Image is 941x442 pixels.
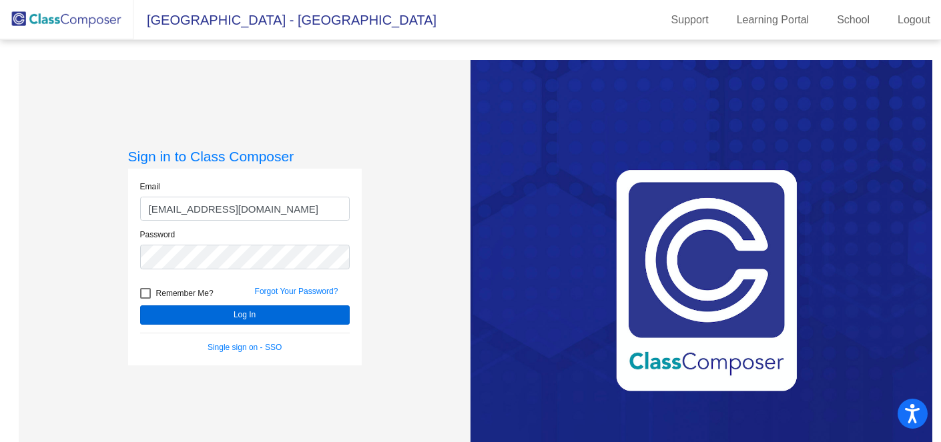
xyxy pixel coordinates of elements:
a: Single sign on - SSO [208,343,282,352]
a: Logout [887,9,941,31]
span: [GEOGRAPHIC_DATA] - [GEOGRAPHIC_DATA] [133,9,436,31]
a: Support [661,9,719,31]
a: Learning Portal [726,9,820,31]
label: Password [140,229,176,241]
label: Email [140,181,160,193]
h3: Sign in to Class Composer [128,148,362,165]
span: Remember Me? [156,285,214,301]
a: Forgot Your Password? [255,287,338,296]
button: Log In [140,305,350,325]
a: School [826,9,880,31]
